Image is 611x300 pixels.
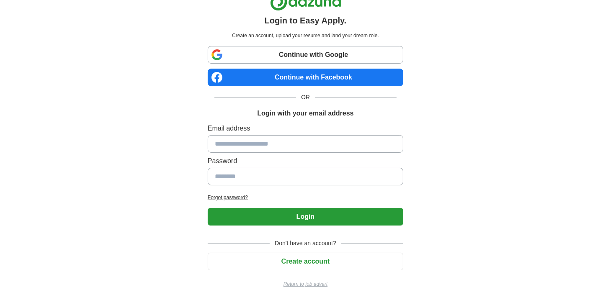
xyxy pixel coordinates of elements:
[208,46,403,64] a: Continue with Google
[208,280,403,288] a: Return to job advert
[208,258,403,265] a: Create account
[208,194,403,201] a: Forgot password?
[257,108,353,118] h1: Login with your email address
[208,156,403,166] label: Password
[208,253,403,270] button: Create account
[208,123,403,133] label: Email address
[209,32,402,39] p: Create an account, upload your resume and land your dream role.
[265,14,347,27] h1: Login to Easy Apply.
[208,208,403,226] button: Login
[296,93,315,102] span: OR
[270,239,341,248] span: Don't have an account?
[208,69,403,86] a: Continue with Facebook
